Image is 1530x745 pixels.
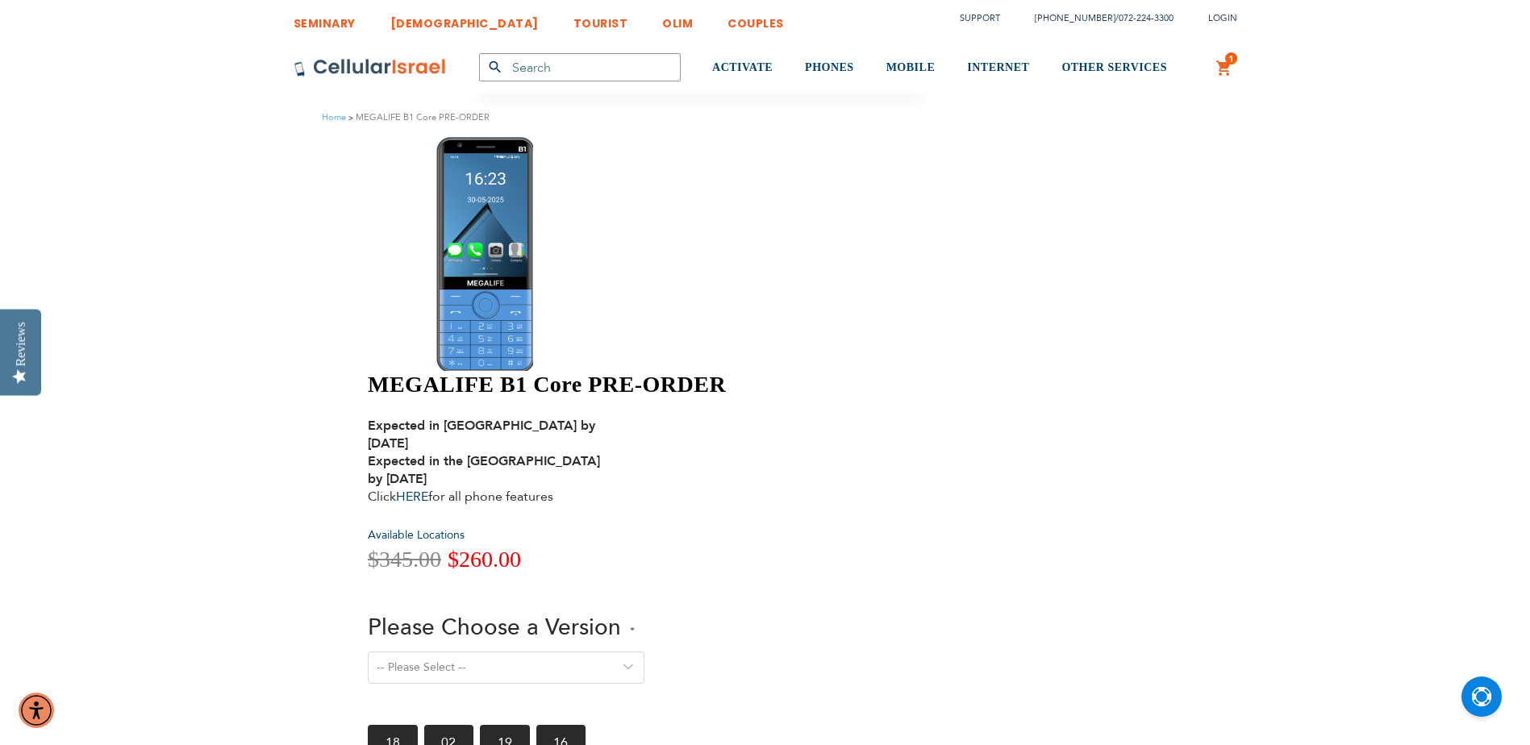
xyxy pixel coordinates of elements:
img: Cellular Israel Logo [294,58,447,77]
span: 1 [1228,52,1234,65]
h1: MEGALIFE B1 Core PRE-ORDER [368,371,933,398]
a: SEMINARY [294,4,356,34]
a: INTERNET [967,38,1029,98]
input: Search [479,53,681,81]
a: MOBILE [886,38,936,98]
span: ACTIVATE [712,61,773,73]
a: PHONES [805,38,854,98]
span: Login [1208,12,1237,24]
li: / [1019,6,1174,30]
a: HERE [396,488,428,506]
a: Support [960,12,1000,24]
a: COUPLES [727,4,784,34]
a: TOURIST [573,4,628,34]
strong: Expected in [GEOGRAPHIC_DATA] by [DATE] Expected in the [GEOGRAPHIC_DATA] by [DATE] [368,417,600,488]
a: [PHONE_NUMBER] [1035,12,1115,24]
a: OLIM [662,4,693,34]
a: Home [322,111,346,123]
span: INTERNET [967,61,1029,73]
a: Available Locations [368,527,465,543]
div: Click for all phone features [368,417,618,506]
a: 072-224-3300 [1119,12,1174,24]
span: PHONES [805,61,854,73]
span: OTHER SERVICES [1061,61,1167,73]
div: Reviews [14,322,28,366]
span: MOBILE [886,61,936,73]
div: Accessibility Menu [19,693,54,728]
span: Please Choose a Version [368,612,621,643]
img: MEGALIFE B1 Core PRE-ORDER [436,137,533,371]
a: ACTIVATE [712,38,773,98]
a: 1 [1215,59,1233,78]
a: [DEMOGRAPHIC_DATA] [390,4,539,34]
span: $260.00 [448,547,521,572]
span: $345.00 [368,547,441,572]
a: OTHER SERVICES [1061,38,1167,98]
li: MEGALIFE B1 Core PRE-ORDER [346,110,490,125]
